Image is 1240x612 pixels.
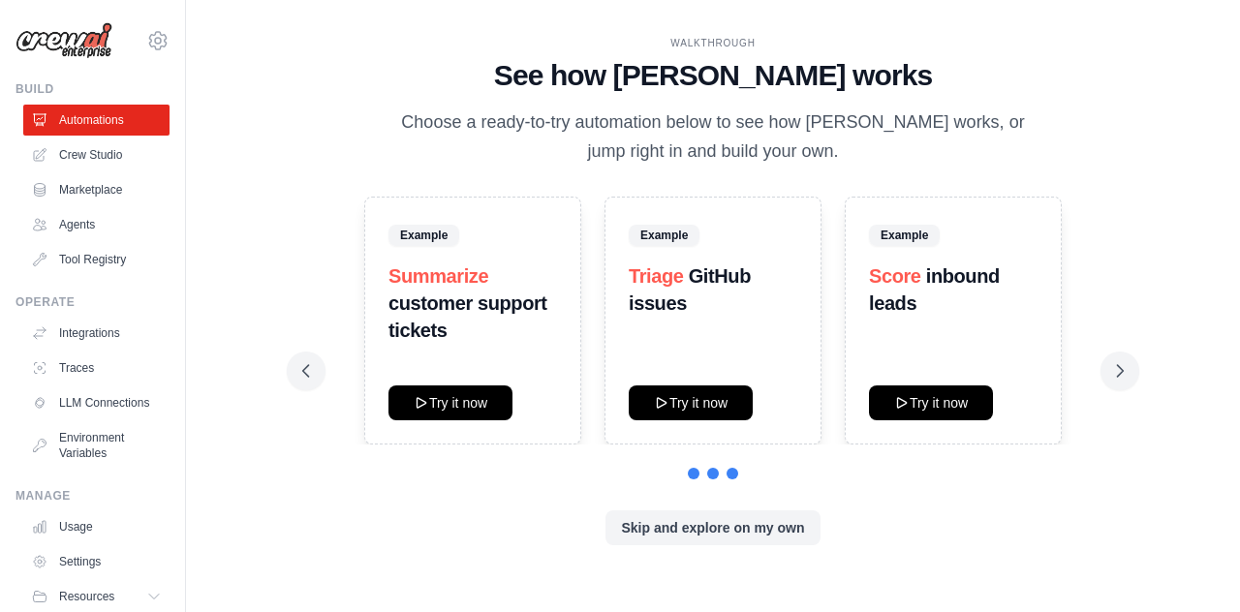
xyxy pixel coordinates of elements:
[869,225,940,246] span: Example
[388,385,512,420] button: Try it now
[23,174,170,205] a: Marketplace
[23,244,170,275] a: Tool Registry
[869,265,921,287] span: Score
[59,589,114,604] span: Resources
[15,22,112,59] img: Logo
[23,422,170,469] a: Environment Variables
[388,225,459,246] span: Example
[302,58,1124,93] h1: See how [PERSON_NAME] works
[869,385,993,420] button: Try it now
[23,318,170,349] a: Integrations
[23,511,170,542] a: Usage
[869,265,1000,314] strong: inbound leads
[15,488,170,504] div: Manage
[23,352,170,383] a: Traces
[629,225,699,246] span: Example
[23,581,170,612] button: Resources
[23,139,170,170] a: Crew Studio
[387,108,1038,166] p: Choose a ready-to-try automation below to see how [PERSON_NAME] works, or jump right in and build...
[23,209,170,240] a: Agents
[23,105,170,136] a: Automations
[302,36,1124,50] div: WALKTHROUGH
[23,546,170,577] a: Settings
[388,265,488,287] span: Summarize
[629,265,751,314] strong: GitHub issues
[605,510,820,545] button: Skip and explore on my own
[15,294,170,310] div: Operate
[23,387,170,418] a: LLM Connections
[15,81,170,97] div: Build
[629,265,684,287] span: Triage
[388,292,547,341] strong: customer support tickets
[629,385,753,420] button: Try it now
